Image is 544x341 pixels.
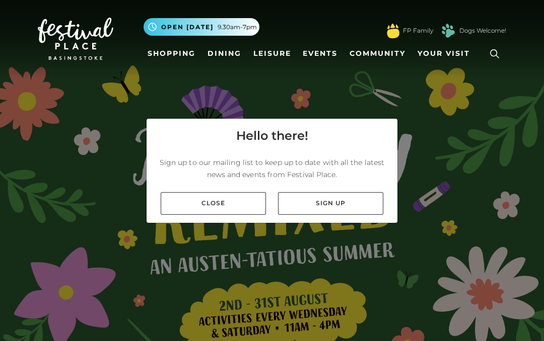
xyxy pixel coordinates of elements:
[236,127,308,145] h4: Hello there!
[155,156,389,181] p: Sign up to our mailing list to keep up to date with all the latest news and events from Festival ...
[203,44,245,63] a: Dining
[161,192,266,215] a: Close
[249,44,295,63] a: Leisure
[299,44,342,63] a: Events
[161,23,214,32] span: Open [DATE]
[403,26,433,35] a: FP Family
[459,26,506,35] a: Dogs Welcome!
[144,18,259,36] button: Open [DATE] 9.30am-7pm
[278,192,383,215] a: Sign up
[414,44,479,63] a: Your Visit
[218,23,257,32] span: 9.30am-7pm
[418,48,470,59] span: Your Visit
[346,44,410,63] a: Community
[38,18,113,60] img: Festival Place Logo
[144,44,199,63] a: Shopping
